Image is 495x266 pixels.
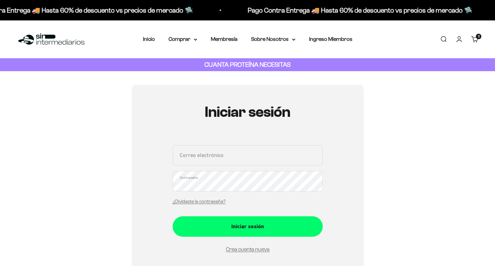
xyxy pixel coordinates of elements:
[248,5,472,16] p: Pago Contra Entrega 🚚 Hasta 60% de descuento vs precios de mercado 🛸
[309,36,352,42] a: Ingreso Miembros
[204,61,291,68] strong: CUANTA PROTEÍNA NECESITAS
[226,246,270,252] a: Crea cuenta nueva
[251,35,295,44] summary: Sobre Nosotros
[143,36,155,42] a: Inicio
[169,35,197,44] summary: Comprar
[478,35,480,38] span: 3
[186,222,309,231] div: Iniciar sesión
[173,199,225,204] a: ¿Olvidaste la contraseña?
[173,104,323,120] h1: Iniciar sesión
[211,36,237,42] a: Membresía
[173,216,323,237] button: Iniciar sesión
